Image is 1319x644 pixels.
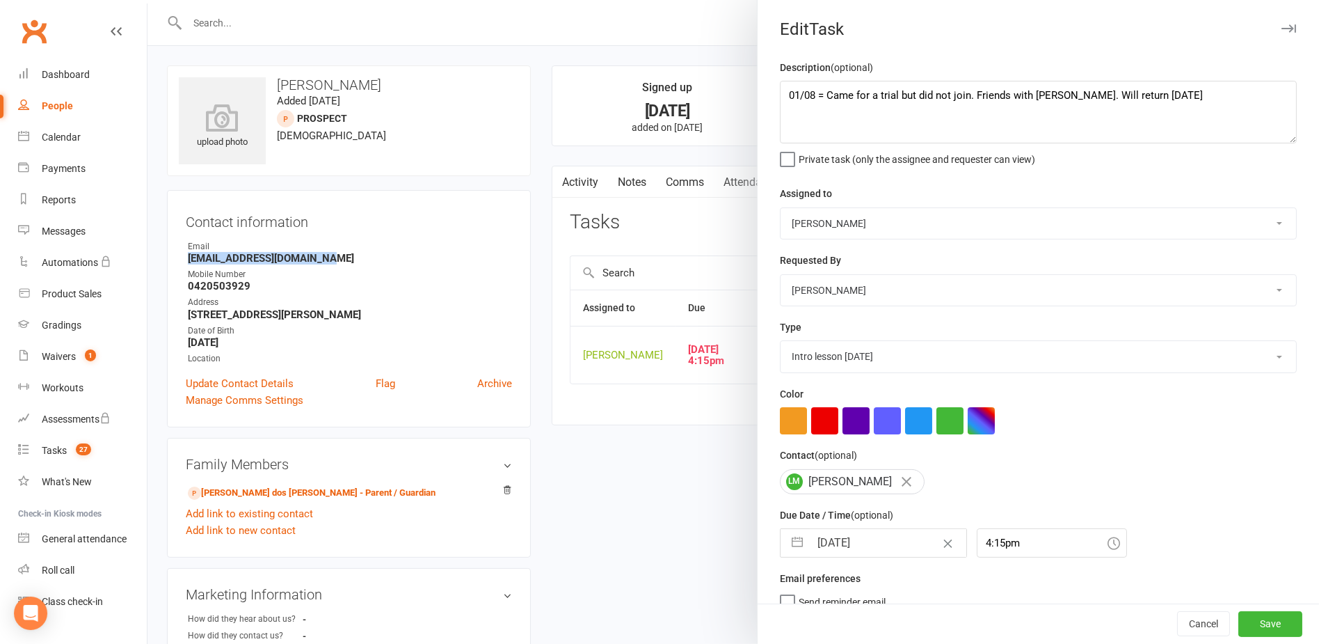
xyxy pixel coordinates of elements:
[18,310,147,341] a: Gradings
[758,19,1319,39] div: Edit Task
[1238,612,1302,637] button: Save
[42,382,83,393] div: Workouts
[42,351,76,362] div: Waivers
[936,530,960,556] button: Clear Date
[799,149,1035,165] span: Private task (only the assignee and requester can view)
[17,14,51,49] a: Clubworx
[42,194,76,205] div: Reports
[18,404,147,435] a: Assessments
[42,226,86,237] div: Messages
[42,445,67,456] div: Tasks
[799,592,886,608] span: Send reminder email
[780,469,925,494] div: [PERSON_NAME]
[42,476,92,487] div: What's New
[1177,612,1230,637] button: Cancel
[42,288,102,299] div: Product Sales
[780,81,1297,143] textarea: 01/08 = Came for a trial but did not join. Friends with [PERSON_NAME]. Will return [DATE]
[18,372,147,404] a: Workouts
[18,466,147,498] a: What's New
[14,597,47,630] div: Open Intercom Messenger
[780,386,804,402] label: Color
[42,132,81,143] div: Calendar
[42,565,74,576] div: Roll call
[18,91,147,122] a: People
[18,435,147,466] a: Tasks 27
[85,350,96,361] span: 1
[18,524,147,555] a: General attendance kiosk mode
[18,153,147,184] a: Payments
[18,278,147,310] a: Product Sales
[42,100,73,111] div: People
[76,443,91,455] span: 27
[786,473,803,490] span: LM
[18,59,147,91] a: Dashboard
[780,571,861,586] label: Email preferences
[831,62,873,73] small: (optional)
[18,555,147,586] a: Roll call
[18,184,147,216] a: Reports
[42,69,90,80] div: Dashboard
[815,450,857,461] small: (optional)
[780,186,832,201] label: Assigned to
[42,320,81,331] div: Gradings
[851,510,893,521] small: (optional)
[18,586,147,618] a: Class kiosk mode
[780,320,801,335] label: Type
[42,414,111,425] div: Assessments
[42,596,103,607] div: Class check-in
[18,341,147,372] a: Waivers 1
[18,247,147,278] a: Automations
[42,163,86,174] div: Payments
[42,257,98,268] div: Automations
[18,122,147,153] a: Calendar
[780,508,893,523] label: Due Date / Time
[780,60,873,75] label: Description
[780,253,841,268] label: Requested By
[780,448,857,463] label: Contact
[18,216,147,247] a: Messages
[42,533,127,544] div: General attendance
